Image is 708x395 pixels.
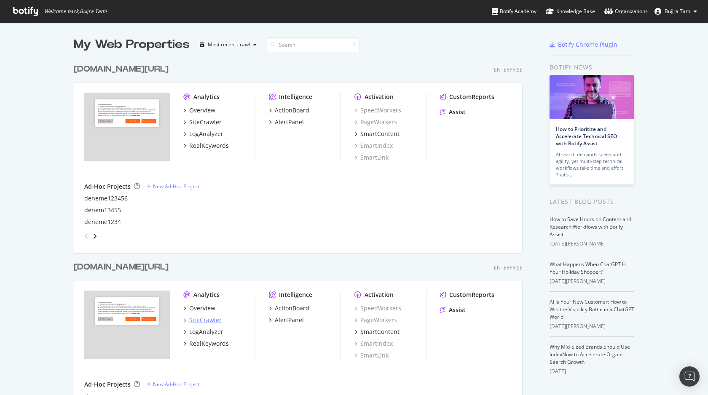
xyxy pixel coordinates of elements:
div: Overview [189,304,215,312]
div: AlertPanel [275,118,304,126]
div: SmartContent [360,130,400,138]
div: RealKeywords [189,339,229,348]
div: LogAnalyzer [189,328,223,336]
div: AI search demands speed and agility, yet multi-step technical workflows take time and effort. Tha... [556,151,628,178]
a: [DOMAIN_NAME][URL] [74,261,172,273]
img: trendyol.com/en [84,93,170,161]
a: SmartLink [354,351,389,360]
div: angle-left [81,230,92,243]
div: Organizations [604,7,648,16]
div: Analytics [193,93,220,101]
a: Botify Chrome Plugin [550,40,617,49]
div: [DATE][PERSON_NAME] [550,240,634,248]
a: LogAnalyzer [183,328,223,336]
div: Activation [365,93,394,101]
a: CustomReports [440,291,494,299]
a: What Happens When ChatGPT Is Your Holiday Shopper? [550,261,626,275]
div: LogAnalyzer [189,130,223,138]
div: CustomReports [449,291,494,299]
a: LogAnalyzer [183,130,223,138]
a: Assist [440,306,466,314]
a: SmartContent [354,130,400,138]
a: denem13455 [84,206,121,214]
img: trendyol.com/ro [84,291,170,359]
a: AlertPanel [269,316,304,324]
div: Enterprise [494,66,523,73]
a: Overview [183,106,215,115]
a: AlertPanel [269,118,304,126]
a: deneme1234 [84,218,121,226]
div: deneme123456 [84,194,128,203]
a: CustomReports [440,93,494,101]
button: Buğra Tam [648,5,704,18]
div: My Web Properties [74,36,190,53]
div: SiteCrawler [189,316,222,324]
div: Ad-Hoc Projects [84,182,131,191]
div: Ad-Hoc Projects [84,380,131,389]
a: Why Mid-Sized Brands Should Use IndexNow to Accelerate Organic Search Growth [550,343,630,366]
div: Latest Blog Posts [550,197,634,206]
a: New Ad-Hoc Project [147,183,200,190]
a: RealKeywords [183,339,229,348]
div: angle-right [92,232,98,240]
div: Botify news [550,63,634,72]
a: SmartLink [354,153,389,162]
div: Assist [449,108,466,116]
a: How to Prioritize and Accelerate Technical SEO with Botify Assist [556,125,617,147]
button: Most recent crawl [196,38,260,51]
div: Activation [365,291,394,299]
div: [DOMAIN_NAME][URL] [74,261,169,273]
a: SmartIndex [354,339,393,348]
a: ActionBoard [269,106,309,115]
div: Most recent crawl [208,42,250,47]
div: Enterprise [494,264,523,271]
div: ActionBoard [275,106,309,115]
a: Overview [183,304,215,312]
a: SmartContent [354,328,400,336]
div: AlertPanel [275,316,304,324]
a: RealKeywords [183,141,229,150]
div: Intelligence [279,93,312,101]
a: AI Is Your New Customer: How to Win the Visibility Battle in a ChatGPT World [550,298,634,320]
div: Open Intercom Messenger [679,366,700,387]
div: SiteCrawler [189,118,222,126]
a: PageWorkers [354,118,397,126]
a: [DOMAIN_NAME][URL] [74,63,172,75]
div: ActionBoard [275,304,309,312]
a: SiteCrawler [183,118,222,126]
span: Buğra Tam [665,8,690,15]
div: Botify Chrome Plugin [558,40,617,49]
a: SiteCrawler [183,316,222,324]
div: SmartContent [360,328,400,336]
div: Overview [189,106,215,115]
img: How to Prioritize and Accelerate Technical SEO with Botify Assist [550,75,634,119]
div: Assist [449,306,466,314]
div: SmartIndex [354,141,393,150]
a: Assist [440,108,466,116]
div: [DOMAIN_NAME][URL] [74,63,169,75]
div: Intelligence [279,291,312,299]
span: Welcome back, Buğra Tam ! [44,8,107,15]
div: New Ad-Hoc Project [153,381,200,388]
div: Knowledge Base [546,7,595,16]
a: PageWorkers [354,316,397,324]
div: [DATE][PERSON_NAME] [550,278,634,285]
input: Search [267,37,359,52]
div: [DATE][PERSON_NAME] [550,323,634,330]
div: Botify Academy [492,7,536,16]
a: How to Save Hours on Content and Research Workflows with Botify Assist [550,216,631,238]
a: ActionBoard [269,304,309,312]
a: SpeedWorkers [354,106,401,115]
div: Analytics [193,291,220,299]
a: SpeedWorkers [354,304,401,312]
a: New Ad-Hoc Project [147,381,200,388]
div: CustomReports [449,93,494,101]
